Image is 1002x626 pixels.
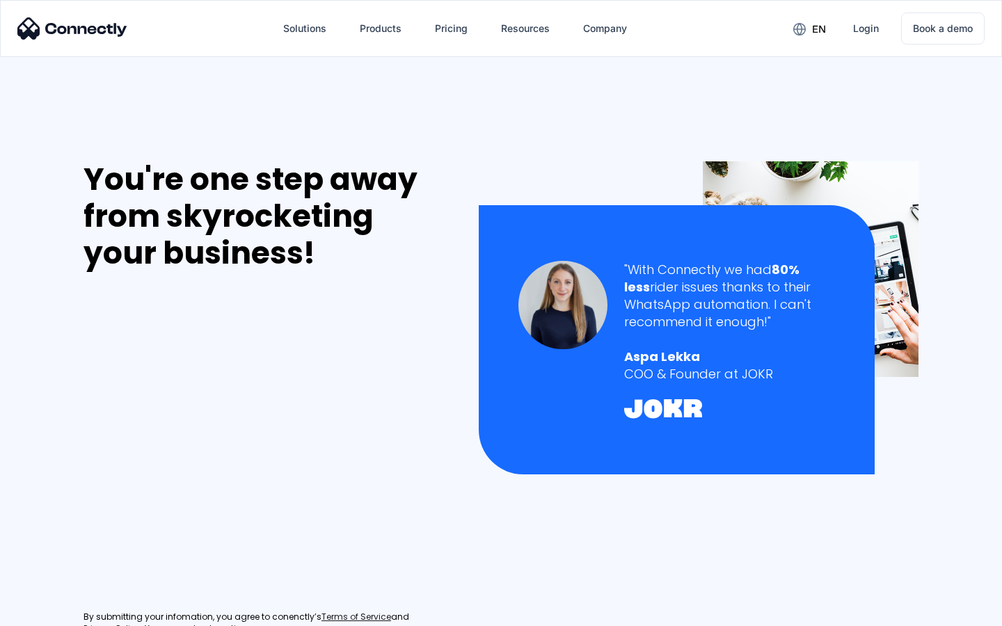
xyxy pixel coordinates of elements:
[501,19,550,38] div: Resources
[14,602,83,621] aside: Language selected: English
[782,18,836,39] div: en
[321,611,391,623] a: Terms of Service
[272,12,337,45] div: Solutions
[812,19,826,39] div: en
[360,19,401,38] div: Products
[424,12,479,45] a: Pricing
[83,161,450,271] div: You're one step away from skyrocketing your business!
[572,12,638,45] div: Company
[624,261,800,296] strong: 80% less
[901,13,985,45] a: Book a demo
[583,19,627,38] div: Company
[624,261,835,331] div: "With Connectly we had rider issues thanks to their WhatsApp automation. I can't recommend it eno...
[624,365,835,383] div: COO & Founder at JOKR
[28,602,83,621] ul: Language list
[349,12,413,45] div: Products
[435,19,468,38] div: Pricing
[624,348,700,365] strong: Aspa Lekka
[853,19,879,38] div: Login
[83,288,292,595] iframe: Form 0
[490,12,561,45] div: Resources
[17,17,127,40] img: Connectly Logo
[842,12,890,45] a: Login
[283,19,326,38] div: Solutions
